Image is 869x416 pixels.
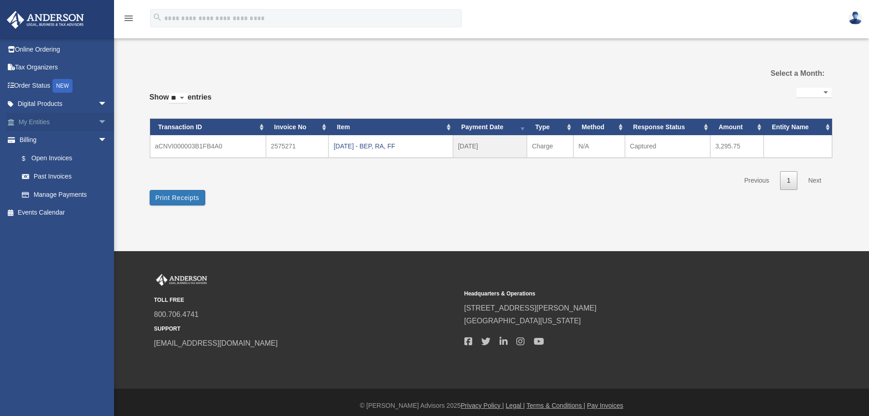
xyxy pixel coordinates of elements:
[6,204,121,222] a: Events Calendar
[13,185,121,204] a: Manage Payments
[764,119,832,136] th: Entity Name: activate to sort column ascending
[464,304,597,312] a: [STREET_ADDRESS][PERSON_NAME]
[114,400,869,411] div: © [PERSON_NAME] Advisors 2025
[573,119,625,136] th: Method: activate to sort column ascending
[333,140,448,153] div: [DATE] - BEP, RA, FF
[6,76,121,95] a: Order StatusNEW
[848,11,862,25] img: User Pic
[266,119,329,136] th: Invoice No: activate to sort column ascending
[52,79,73,93] div: NEW
[453,135,527,158] td: [DATE]
[98,95,116,114] span: arrow_drop_down
[724,67,824,80] label: Select a Month:
[169,93,187,104] select: Showentries
[150,190,205,205] button: Print Receipts
[13,168,116,186] a: Past Invoices
[625,135,710,158] td: Captured
[737,171,775,190] a: Previous
[710,135,764,158] td: 3,295.75
[527,119,573,136] th: Type: activate to sort column ascending
[154,311,199,318] a: 800.706.4741
[506,402,525,409] a: Legal |
[6,131,121,149] a: Billingarrow_drop_down
[710,119,764,136] th: Amount: activate to sort column ascending
[328,119,453,136] th: Item: activate to sort column ascending
[587,402,623,409] a: Pay Invoices
[154,324,458,334] small: SUPPORT
[154,274,209,286] img: Anderson Advisors Platinum Portal
[6,95,121,113] a: Digital Productsarrow_drop_down
[150,135,266,158] td: aCNVI000003B1FB4A0
[6,113,121,131] a: My Entitiesarrow_drop_down
[150,91,212,113] label: Show entries
[98,131,116,150] span: arrow_drop_down
[461,402,504,409] a: Privacy Policy |
[266,135,329,158] td: 2575271
[573,135,625,158] td: N/A
[98,113,116,132] span: arrow_drop_down
[625,119,710,136] th: Response Status: activate to sort column ascending
[123,16,134,24] a: menu
[527,135,573,158] td: Charge
[123,13,134,24] i: menu
[154,339,278,347] a: [EMAIL_ADDRESS][DOMAIN_NAME]
[6,58,121,77] a: Tax Organizers
[27,153,31,164] span: $
[154,295,458,305] small: TOLL FREE
[13,149,121,168] a: $Open Invoices
[453,119,527,136] th: Payment Date: activate to sort column ascending
[464,289,768,299] small: Headquarters & Operations
[464,317,581,325] a: [GEOGRAPHIC_DATA][US_STATE]
[801,171,828,190] a: Next
[150,119,266,136] th: Transaction ID: activate to sort column ascending
[780,171,797,190] a: 1
[6,40,121,58] a: Online Ordering
[152,12,162,22] i: search
[526,402,585,409] a: Terms & Conditions |
[4,11,87,29] img: Anderson Advisors Platinum Portal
